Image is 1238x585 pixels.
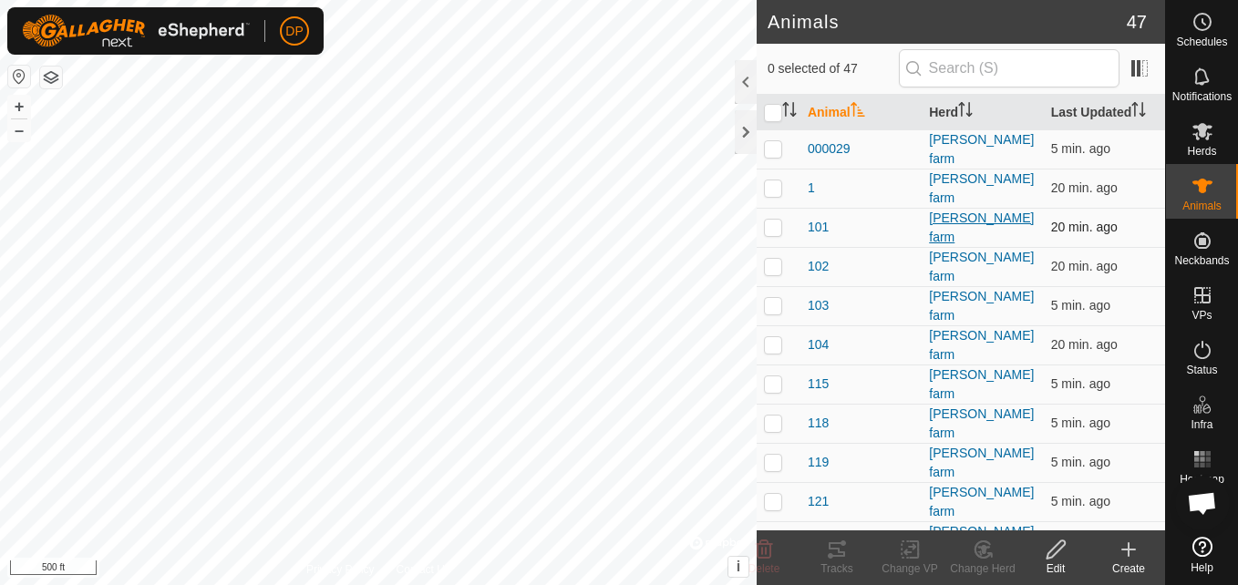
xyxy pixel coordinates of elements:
span: 000029 [808,139,851,159]
button: Map Layers [40,67,62,88]
div: Change Herd [946,560,1019,577]
img: Gallagher Logo [22,15,250,47]
span: Heatmap [1180,474,1224,485]
p-sorticon: Activate to sort [958,105,973,119]
span: Animals [1182,200,1222,211]
div: [PERSON_NAME] farm [929,326,1036,364]
div: [PERSON_NAME] farm [929,248,1036,286]
th: Animal [800,95,922,130]
span: Sep 30, 2025, 5:53 PM [1051,259,1118,273]
a: Contact Us [397,561,450,578]
span: 101 [808,218,829,237]
span: Status [1186,364,1217,375]
div: [PERSON_NAME] farm [929,209,1036,247]
span: Sep 30, 2025, 5:53 PM [1051,337,1118,352]
div: [PERSON_NAME] farm [929,522,1036,560]
p-sorticon: Activate to sort [782,105,797,119]
span: 104 [808,335,829,354]
span: Notifications [1172,91,1232,102]
div: Create [1092,560,1165,577]
span: Sep 30, 2025, 6:08 PM [1051,376,1110,391]
div: [PERSON_NAME] farm [929,169,1036,208]
h2: Animals [768,11,1127,33]
span: Sep 30, 2025, 6:08 PM [1051,416,1110,430]
p-sorticon: Activate to sort [1131,105,1146,119]
button: i [728,557,748,577]
input: Search (S) [899,49,1119,87]
span: 119 [808,453,829,472]
p-sorticon: Activate to sort [851,105,865,119]
button: + [8,96,30,118]
span: DP [285,22,303,41]
div: Tracks [800,560,873,577]
span: Delete [748,562,780,575]
div: [PERSON_NAME] farm [929,405,1036,443]
span: Sep 30, 2025, 6:08 PM [1051,141,1110,156]
div: [PERSON_NAME] farm [929,365,1036,404]
div: [PERSON_NAME] farm [929,444,1036,482]
div: [PERSON_NAME] farm [929,483,1036,521]
th: Last Updated [1044,95,1165,130]
span: 0 selected of 47 [768,59,899,78]
span: Sep 30, 2025, 5:53 PM [1051,220,1118,234]
th: Herd [922,95,1043,130]
span: Neckbands [1174,255,1229,266]
span: Schedules [1176,36,1227,47]
a: Help [1166,529,1238,580]
div: [PERSON_NAME] farm [929,130,1036,169]
span: Sep 30, 2025, 6:08 PM [1051,494,1110,508]
span: Sep 30, 2025, 6:08 PM [1051,298,1110,313]
span: Sep 30, 2025, 6:08 PM [1051,455,1110,469]
span: 115 [808,375,829,394]
span: Infra [1191,419,1212,430]
span: 118 [808,414,829,433]
button: – [8,119,30,141]
span: 121 [808,492,829,511]
div: Open chat [1175,476,1230,530]
button: Reset Map [8,66,30,87]
a: Privacy Policy [306,561,375,578]
span: i [737,559,740,574]
div: Edit [1019,560,1092,577]
span: 1 [808,179,815,198]
span: Sep 30, 2025, 5:53 PM [1051,180,1118,195]
div: Change VP [873,560,946,577]
span: 47 [1127,8,1147,36]
span: VPs [1192,310,1212,321]
span: 103 [808,296,829,315]
span: Herds [1187,146,1216,157]
div: [PERSON_NAME] farm [929,287,1036,325]
span: Help [1191,562,1213,573]
span: 102 [808,257,829,276]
